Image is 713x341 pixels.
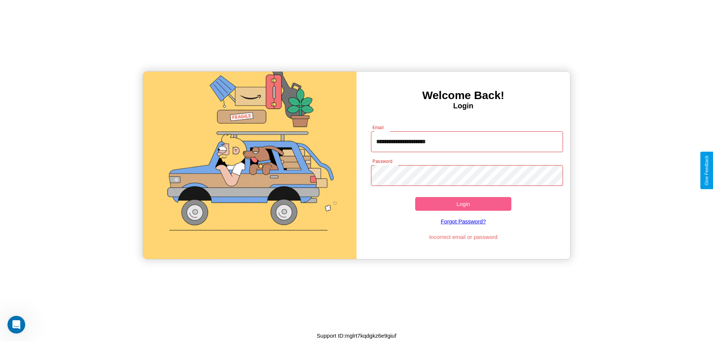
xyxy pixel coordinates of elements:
label: Email [372,124,384,131]
a: Forgot Password? [367,211,560,232]
div: Give Feedback [704,155,709,186]
h3: Welcome Back! [356,89,570,102]
h4: Login [356,102,570,110]
iframe: Intercom live chat [7,316,25,334]
button: Login [415,197,511,211]
label: Password [372,158,392,164]
p: Support ID: mglrt7kqdgkz6e9giuf [317,331,396,341]
img: gif [143,72,356,259]
p: Incorrect email or password [367,232,560,242]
